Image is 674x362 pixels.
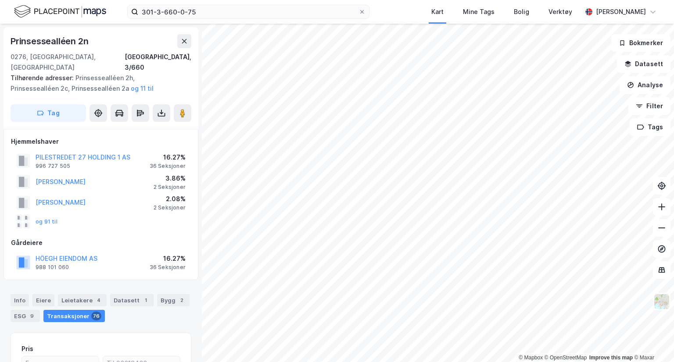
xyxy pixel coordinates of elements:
[154,184,186,191] div: 2 Seksjoner
[514,7,529,17] div: Bolig
[549,7,572,17] div: Verktøy
[620,76,670,94] button: Analyse
[11,104,86,122] button: Tag
[154,194,186,204] div: 2.08%
[11,238,191,248] div: Gårdeiere
[28,312,36,320] div: 9
[58,294,107,306] div: Leietakere
[11,136,191,147] div: Hjemmelshaver
[94,296,103,305] div: 4
[653,293,670,310] img: Z
[125,52,191,73] div: [GEOGRAPHIC_DATA], 3/660
[154,204,186,211] div: 2 Seksjoner
[596,7,646,17] div: [PERSON_NAME]
[154,173,186,184] div: 3.86%
[11,74,75,82] span: Tilhørende adresser:
[138,5,359,18] input: Søk på adresse, matrikkel, gårdeiere, leietakere eller personer
[11,294,29,306] div: Info
[22,344,33,354] div: Pris
[611,34,670,52] button: Bokmerker
[91,312,101,320] div: 76
[431,7,444,17] div: Kart
[628,97,670,115] button: Filter
[11,310,40,322] div: ESG
[150,253,186,264] div: 16.27%
[463,7,495,17] div: Mine Tags
[157,294,190,306] div: Bygg
[11,34,90,48] div: Prinsessealléen 2n
[617,55,670,73] button: Datasett
[14,4,106,19] img: logo.f888ab2527a4732fd821a326f86c7f29.svg
[177,296,186,305] div: 2
[11,52,125,73] div: 0276, [GEOGRAPHIC_DATA], [GEOGRAPHIC_DATA]
[36,163,70,170] div: 996 727 505
[630,320,674,362] iframe: Chat Widget
[630,118,670,136] button: Tags
[150,152,186,163] div: 16.27%
[32,294,54,306] div: Eiere
[150,264,186,271] div: 36 Seksjoner
[519,355,543,361] a: Mapbox
[36,264,69,271] div: 988 101 060
[545,355,587,361] a: OpenStreetMap
[43,310,105,322] div: Transaksjoner
[110,294,154,306] div: Datasett
[11,73,184,94] div: Prinsessealléen 2h, Prinsessealléen 2c, Prinsessealléen 2a
[150,163,186,170] div: 36 Seksjoner
[630,320,674,362] div: Kontrollprogram for chat
[141,296,150,305] div: 1
[589,355,633,361] a: Improve this map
